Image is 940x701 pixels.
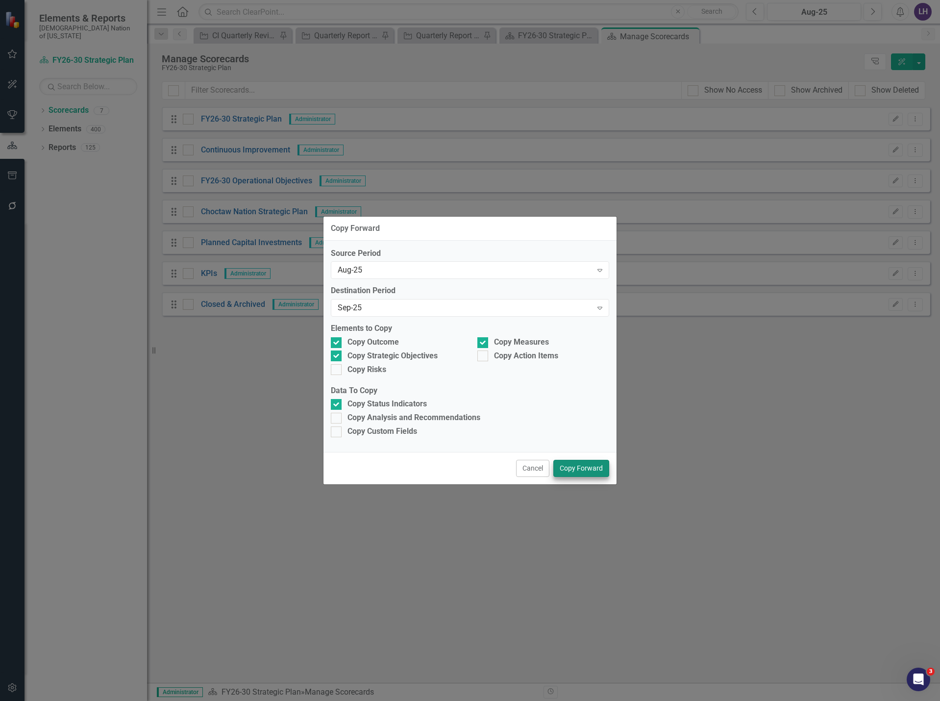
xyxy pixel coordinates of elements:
[331,224,380,233] div: Copy Forward
[347,399,427,410] div: Copy Status Indicators
[347,350,438,362] div: Copy Strategic Objectives
[516,460,549,477] button: Cancel
[331,285,609,297] label: Destination Period
[338,302,592,314] div: Sep-25
[347,364,386,376] div: Copy Risks
[331,248,609,259] label: Source Period
[494,350,558,362] div: Copy Action Items
[347,337,399,348] div: Copy Outcome
[347,426,417,437] div: Copy Custom Fields
[907,668,930,691] iframe: Intercom live chat
[494,337,549,348] div: Copy Measures
[331,385,609,397] label: Data To Copy
[338,265,592,276] div: Aug-25
[347,412,480,424] div: Copy Analysis and Recommendations
[553,460,609,477] button: Copy Forward
[927,668,935,676] span: 3
[331,323,609,334] label: Elements to Copy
